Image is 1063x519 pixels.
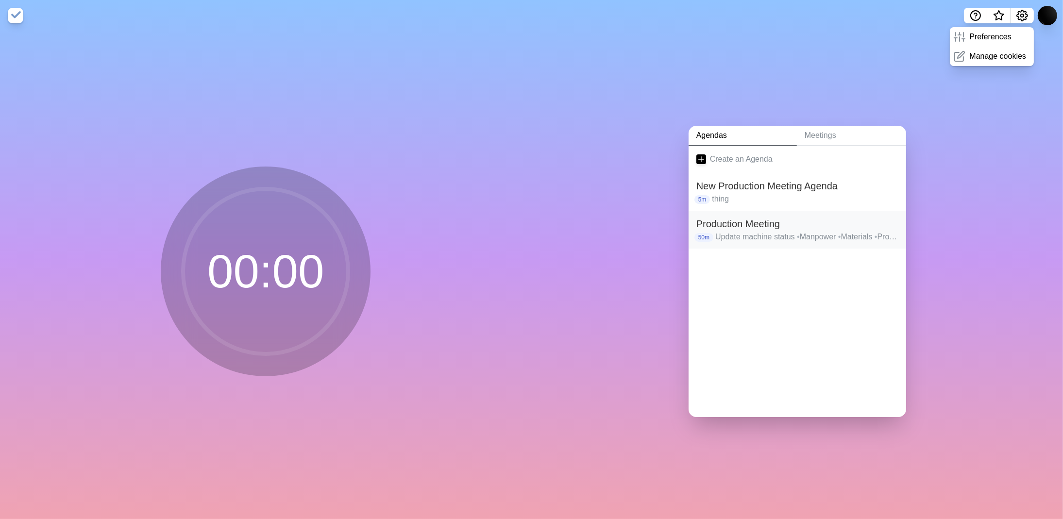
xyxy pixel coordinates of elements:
[969,31,1011,43] p: Preferences
[696,217,898,231] h2: Production Meeting
[715,231,898,243] p: Update machine status Manpower Materials Processes Compare output Jobs at risk Plan Cutting Plan ...
[694,195,710,204] p: 5m
[987,8,1011,23] button: What’s new
[694,233,713,242] p: 50m
[689,126,797,146] a: Agendas
[964,8,987,23] button: Help
[712,193,898,205] p: thing
[838,233,841,241] span: •
[875,233,877,241] span: •
[969,50,1026,62] p: Manage cookies
[797,233,800,241] span: •
[797,126,906,146] a: Meetings
[1011,8,1034,23] button: Settings
[8,8,23,23] img: timeblocks logo
[696,179,898,193] h2: New Production Meeting Agenda
[689,146,906,173] a: Create an Agenda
